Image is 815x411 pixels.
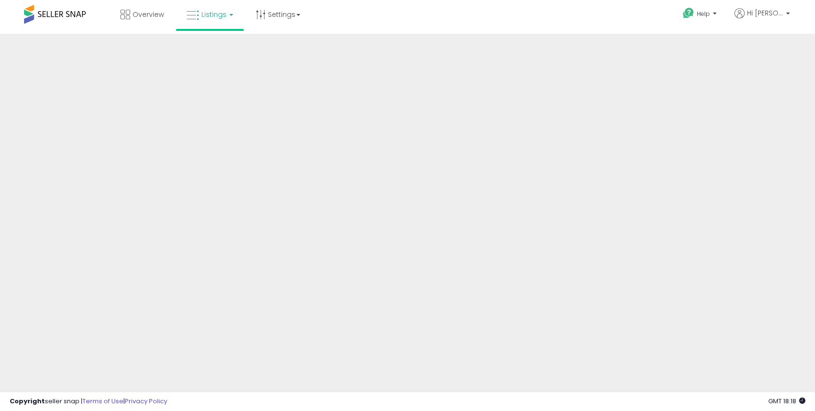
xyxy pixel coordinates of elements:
span: Hi [PERSON_NAME] [747,8,783,18]
span: Overview [133,10,164,19]
span: Help [697,10,710,18]
a: Privacy Policy [125,397,167,406]
a: Hi [PERSON_NAME] [735,8,790,30]
a: Terms of Use [82,397,123,406]
div: seller snap | | [10,397,167,406]
strong: Copyright [10,397,45,406]
span: Listings [201,10,227,19]
span: 2025-08-17 18:18 GMT [768,397,805,406]
i: Get Help [682,7,695,19]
